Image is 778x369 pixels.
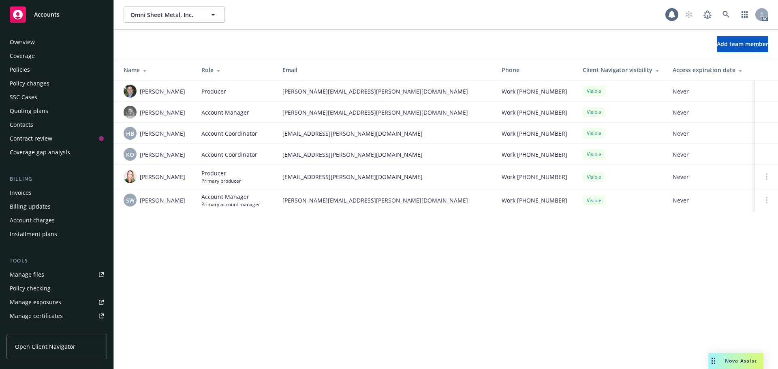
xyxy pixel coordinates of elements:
a: Policy checking [6,282,107,295]
span: [EMAIL_ADDRESS][PERSON_NAME][DOMAIN_NAME] [282,150,489,159]
div: Visible [583,107,605,117]
div: Policy changes [10,77,49,90]
span: Producer [201,169,241,177]
img: photo [124,170,137,183]
span: [PERSON_NAME] [140,150,185,159]
span: Never [673,87,749,96]
span: Work [PHONE_NUMBER] [502,173,567,181]
span: Account Coordinator [201,150,257,159]
span: Open Client Navigator [15,342,75,351]
div: Role [201,66,269,74]
a: SSC Cases [6,91,107,104]
a: Quoting plans [6,105,107,117]
span: [PERSON_NAME][EMAIL_ADDRESS][PERSON_NAME][DOMAIN_NAME] [282,196,489,205]
span: [PERSON_NAME] [140,173,185,181]
div: Access expiration date [673,66,749,74]
span: Work [PHONE_NUMBER] [502,150,567,159]
div: Visible [583,128,605,138]
div: Billing [6,175,107,183]
span: KO [126,150,134,159]
span: Nova Assist [725,357,757,364]
a: Contacts [6,118,107,131]
div: SSC Cases [10,91,37,104]
span: [PERSON_NAME] [140,129,185,138]
div: Policies [10,63,30,76]
button: Omni Sheet Metal, Inc. [124,6,225,23]
div: Billing updates [10,200,51,213]
a: Contract review [6,132,107,145]
img: photo [124,106,137,119]
span: [EMAIL_ADDRESS][PERSON_NAME][DOMAIN_NAME] [282,129,489,138]
div: Manage certificates [10,309,63,322]
a: Start snowing [681,6,697,23]
div: Name [124,66,188,74]
span: [PERSON_NAME][EMAIL_ADDRESS][PERSON_NAME][DOMAIN_NAME] [282,108,489,117]
a: Search [718,6,734,23]
div: Visible [583,172,605,182]
a: Manage exposures [6,296,107,309]
a: Manage files [6,268,107,281]
div: Drag to move [708,353,718,369]
span: Never [673,129,749,138]
span: [PERSON_NAME] [140,196,185,205]
div: Client Navigator visibility [583,66,660,74]
a: Report a Bug [699,6,716,23]
div: Policy checking [10,282,51,295]
div: Phone [502,66,570,74]
a: Installment plans [6,228,107,241]
a: Billing updates [6,200,107,213]
span: Account Manager [201,192,260,201]
div: Visible [583,195,605,205]
a: Invoices [6,186,107,199]
span: [EMAIL_ADDRESS][PERSON_NAME][DOMAIN_NAME] [282,173,489,181]
div: Visible [583,86,605,96]
div: Visible [583,149,605,159]
div: Contract review [10,132,52,145]
span: Primary account manager [201,201,260,208]
span: Account Coordinator [201,129,257,138]
a: Policy changes [6,77,107,90]
span: Never [673,150,749,159]
span: Never [673,108,749,117]
div: Account charges [10,214,55,227]
div: Contacts [10,118,33,131]
div: Invoices [10,186,32,199]
span: Omni Sheet Metal, Inc. [130,11,201,19]
span: Primary producer [201,177,241,184]
span: Work [PHONE_NUMBER] [502,108,567,117]
a: Coverage gap analysis [6,146,107,159]
div: Overview [10,36,35,49]
span: Producer [201,87,226,96]
img: photo [124,85,137,98]
div: Manage claims [10,323,51,336]
a: Policies [6,63,107,76]
a: Manage certificates [6,309,107,322]
div: Manage files [10,268,44,281]
div: Tools [6,257,107,265]
span: Work [PHONE_NUMBER] [502,196,567,205]
span: Account Manager [201,108,249,117]
span: Work [PHONE_NUMBER] [502,87,567,96]
span: [PERSON_NAME][EMAIL_ADDRESS][PERSON_NAME][DOMAIN_NAME] [282,87,489,96]
div: Quoting plans [10,105,48,117]
span: Never [673,196,749,205]
a: Switch app [737,6,753,23]
a: Overview [6,36,107,49]
button: Nova Assist [708,353,763,369]
a: Manage claims [6,323,107,336]
span: SW [126,196,135,205]
span: Work [PHONE_NUMBER] [502,129,567,138]
div: Email [282,66,489,74]
button: Add team member [717,36,768,52]
span: [PERSON_NAME] [140,87,185,96]
div: Installment plans [10,228,57,241]
div: Coverage [10,49,35,62]
span: HB [126,129,134,138]
div: Manage exposures [10,296,61,309]
a: Coverage [6,49,107,62]
span: Add team member [717,40,768,48]
span: Accounts [34,11,60,18]
span: Never [673,173,749,181]
a: Accounts [6,3,107,26]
